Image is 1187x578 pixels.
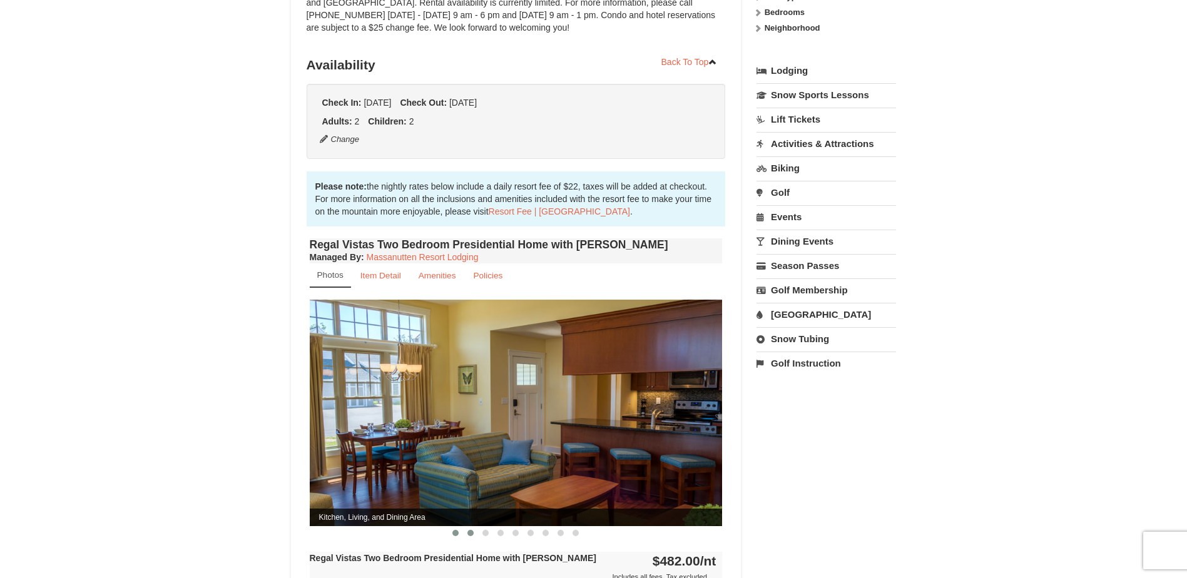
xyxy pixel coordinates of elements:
a: Item Detail [352,263,409,288]
strong: Children: [368,116,406,126]
button: Change [319,133,360,146]
small: Photos [317,270,344,280]
img: Kitchen, Living, and Dining Area [310,300,723,525]
a: Snow Tubing [757,327,896,350]
span: 2 [409,116,414,126]
h4: Regal Vistas Two Bedroom Presidential Home with [PERSON_NAME] [310,238,723,251]
a: Golf Instruction [757,352,896,375]
a: Massanutten Resort Lodging [367,252,479,262]
small: Policies [473,271,502,280]
span: [DATE] [364,98,391,108]
a: Photos [310,263,351,288]
strong: Check Out: [400,98,447,108]
div: the nightly rates below include a daily resort fee of $22, taxes will be added at checkout. For m... [307,171,726,226]
strong: Adults: [322,116,352,126]
strong: $482.00 [653,554,716,568]
a: Events [757,205,896,228]
strong: : [310,252,364,262]
span: [DATE] [449,98,477,108]
a: Golf [757,181,896,204]
strong: Bedrooms [765,8,805,17]
a: [GEOGRAPHIC_DATA] [757,303,896,326]
span: 2 [355,116,360,126]
a: Dining Events [757,230,896,253]
span: /nt [700,554,716,568]
strong: Regal Vistas Two Bedroom Presidential Home with [PERSON_NAME] [310,553,596,563]
strong: Neighborhood [765,23,820,33]
span: Managed By [310,252,361,262]
a: Golf Membership [757,278,896,302]
a: Resort Fee | [GEOGRAPHIC_DATA] [489,206,630,216]
a: Activities & Attractions [757,132,896,155]
a: Policies [465,263,511,288]
strong: Check In: [322,98,362,108]
a: Snow Sports Lessons [757,83,896,106]
a: Amenities [410,263,464,288]
small: Amenities [419,271,456,280]
span: Kitchen, Living, and Dining Area [310,509,723,526]
strong: Please note: [315,181,367,191]
a: Biking [757,156,896,180]
h3: Availability [307,53,726,78]
a: Lodging [757,59,896,82]
a: Season Passes [757,254,896,277]
small: Item Detail [360,271,401,280]
a: Lift Tickets [757,108,896,131]
a: Back To Top [653,53,726,71]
